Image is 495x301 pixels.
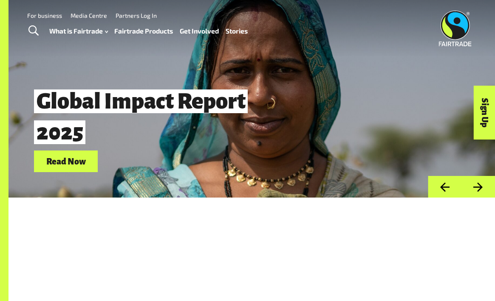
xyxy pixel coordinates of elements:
a: Toggle Search [23,20,44,42]
img: Fairtrade Australia New Zealand logo [438,11,471,46]
button: Next [461,176,495,198]
a: Partners Log In [116,12,157,19]
a: Media Centre [71,12,107,19]
a: Stories [226,25,248,37]
button: Previous [428,176,461,198]
a: Read Now [34,150,98,172]
a: For business [27,12,62,19]
a: Fairtrade Products [114,25,173,37]
a: Get Involved [180,25,219,37]
a: What is Fairtrade [49,25,108,37]
span: Global Impact Report 2025 [34,89,248,145]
